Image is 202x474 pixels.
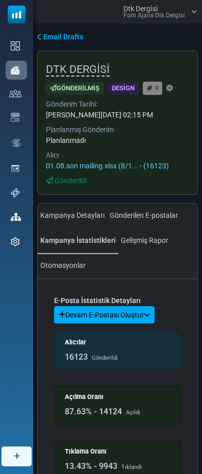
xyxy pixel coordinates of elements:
div: Planlanmış Gönderim [46,124,189,135]
a: Kampanya İstatistikleri [38,229,118,254]
img: dashboard-icon.svg [11,41,20,51]
img: settings-icon.svg [11,237,20,246]
a: Etiket Ekle [166,85,173,92]
a: Kampanya Detayları [38,204,107,229]
div: Design [108,82,139,95]
div: Açılma Oranı [65,392,170,402]
div: 13.43% - 9943 [65,460,117,472]
img: email-templates-icon.svg [11,113,20,122]
div: Alıcı [46,150,189,161]
span: Fom Ajans Dtk Dergi̇si̇ [123,12,185,18]
img: support-icon.svg [11,188,20,197]
div: Gönderilmiş [46,82,104,95]
div: Tıklandı [121,463,142,472]
img: campaigns-icon-active.png [11,66,20,74]
img: landing_pages.svg [11,164,20,173]
div: Alıcılar [65,337,170,347]
img: workflow.svg [11,137,22,149]
a: Otomasyonlar [38,254,88,279]
div: Açıldı [126,409,140,417]
span: DTK DERGİSİ [46,63,110,77]
button: Devam E-Postası Oluştur [54,306,155,323]
a: 01.08.son mailing.xlsx (8/1... - (16123) [46,162,169,170]
img: contacts-icon.svg [9,90,21,97]
a: Dtk Dergi̇si̇ Fom Ajans Dtk Dergi̇si̇ [123,5,197,18]
span: translation missing: tr.ms_sidebar.email_drafts [43,33,83,41]
span: Dtk Dergi̇si̇ [123,5,158,12]
img: mailsoftly_icon_blue_white.svg [8,6,26,23]
div: 87.63% - 14124 [65,406,122,418]
span: 0 [155,84,159,91]
div: E-Posta İstatistik Detayları [54,295,141,306]
span: Gönderildi [55,177,87,185]
div: Tıklama Oranı [65,446,170,456]
div: Gönderildi [92,354,118,363]
div: Gönderim Tarihi: [46,99,189,110]
span: Planlanmadı [46,136,86,144]
a: 0 [143,82,162,94]
a: Email Drafts [37,32,83,42]
div: 16123 [65,351,88,363]
a: Gönderilen E-postalar [107,204,181,229]
a: Gelişmiş Rapor [118,229,171,254]
div: [PERSON_NAME][DATE] 02:15 PM [46,110,189,120]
